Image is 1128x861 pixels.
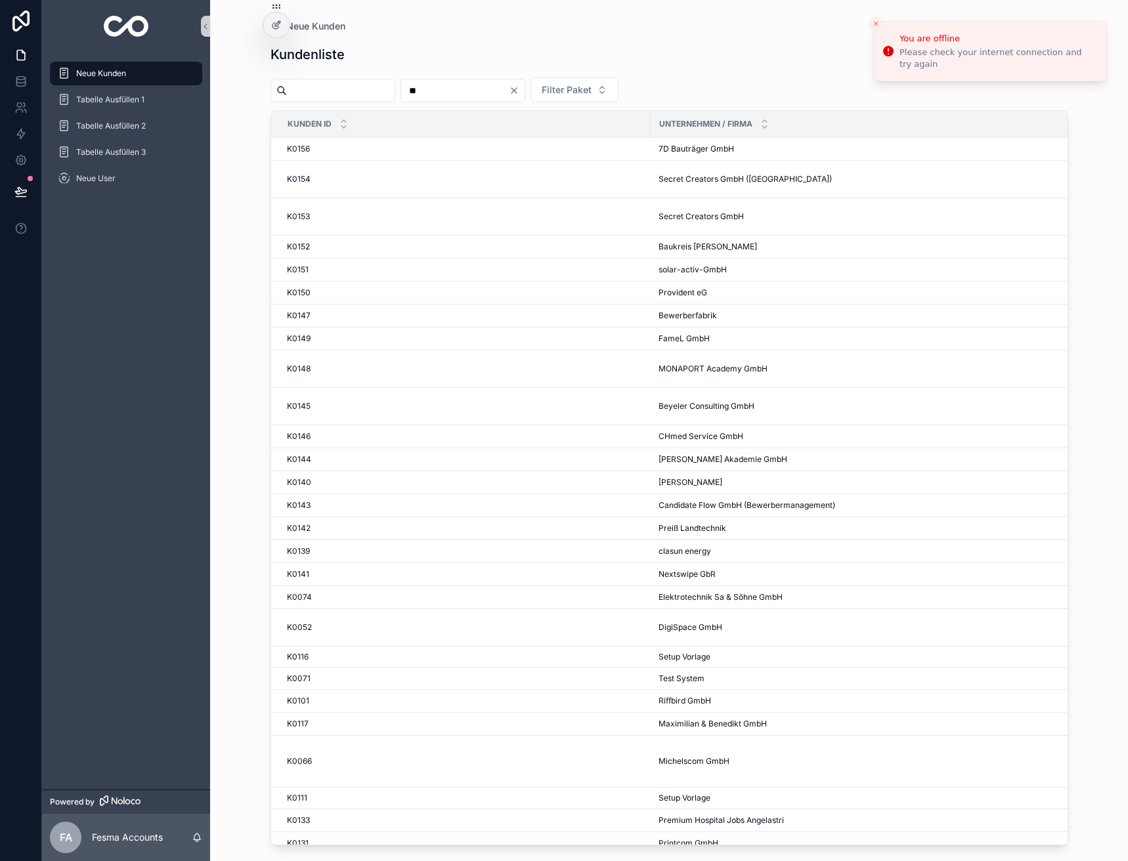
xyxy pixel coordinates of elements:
[659,211,1080,222] a: Secret Creators GmbH
[50,88,202,112] a: Tabelle Ausfüllen 1
[659,477,722,488] span: [PERSON_NAME]
[287,211,310,222] span: K0153
[287,696,643,706] a: K0101
[287,719,309,729] span: K0117
[659,569,1080,579] a: Nextswipe GbR
[287,310,643,321] a: K0147
[659,454,1080,465] a: [PERSON_NAME] Akademie GmbH
[287,815,643,826] a: K0133
[287,592,643,602] a: K0074
[659,364,768,374] span: MONAPORT Academy GmbH
[287,569,309,579] span: K0141
[659,719,767,729] span: Maximilian & Benedikt GmbH
[659,401,1080,411] a: Beyeler Consulting GmbH
[659,264,1080,275] a: solar-activ-GmbH
[287,622,312,633] span: K0052
[659,592,1080,602] a: Elektrotechnik Sa & Söhne GmbH
[287,569,643,579] a: K0141
[76,94,144,105] span: Tabelle Ausfüllen 1
[659,696,711,706] span: Riffbird GmbH
[659,333,1080,344] a: FameL GmbH
[659,144,1080,154] a: 7D Bauträger GmbH
[50,140,202,164] a: Tabelle Ausfüllen 3
[287,174,311,184] span: K0154
[287,431,311,442] span: K0146
[287,673,311,684] span: K0071
[659,310,717,321] span: Bewerberfabrik
[659,264,727,275] span: solar-activ-GmbH
[287,719,643,729] a: K0117
[659,431,743,442] span: CHmed Service GmbH
[287,174,643,184] a: K0154
[659,756,1080,766] a: Michelscom GmbH
[659,333,710,344] span: FameL GmbH
[659,500,1080,511] a: Candidate Flow GmbH (Bewerbermanagement)
[659,673,705,684] span: Test System
[76,173,116,184] span: Neue User
[659,815,784,826] span: Premium Hospital Jobs Angelastri
[659,569,716,579] span: Nextswipe GbR
[42,789,210,814] a: Powered by
[42,52,210,207] div: scrollable content
[659,364,1080,374] a: MONAPORT Academy GmbH
[287,838,643,849] a: K0131
[287,592,312,602] span: K0074
[287,756,643,766] a: K0066
[659,592,783,602] span: Elektrotechnik Sa & Söhne GmbH
[287,364,643,374] a: K0148
[659,287,707,298] span: Provident eG
[659,756,729,766] span: Michelscom GmbH
[50,797,95,807] span: Powered by
[659,815,1080,826] a: Premium Hospital Jobs Angelastri
[287,523,643,534] a: K0142
[659,310,1080,321] a: Bewerberfabrik
[271,45,345,64] h1: Kundenliste
[659,241,757,252] span: Baukreis [PERSON_NAME]
[869,17,882,30] button: Close toast
[287,500,311,511] span: K0143
[287,652,309,662] span: K0116
[92,831,163,844] p: Fesma Accounts
[659,401,754,411] span: Beyeler Consulting GmbH
[659,500,835,511] span: Candidate Flow GmbH (Bewerbermanagement)
[659,211,744,222] span: Secret Creators GmbH
[287,477,311,488] span: K0140
[900,47,1096,70] div: Please check your internet connection and try again
[287,264,309,275] span: K0151
[287,696,309,706] span: K0101
[287,401,311,411] span: K0145
[659,523,726,534] span: Preiß Landtechnik
[287,287,311,298] span: K0150
[659,174,832,184] span: Secret Creators GmbH ([GEOGRAPHIC_DATA])
[287,652,643,662] a: K0116
[287,241,643,252] a: K0152
[659,622,722,633] span: DigiSpace GmbH
[286,20,345,33] span: Neue Kunden
[287,431,643,442] a: K0146
[659,523,1080,534] a: Preiß Landtechnik
[900,32,1096,45] div: You are offline
[288,119,332,129] span: Kunden ID
[287,310,311,321] span: K0147
[287,793,307,803] span: K0111
[104,16,149,37] img: App logo
[659,652,1080,662] a: Setup Vorlage
[60,829,72,845] span: FA
[659,546,711,556] span: clasun energy
[659,838,718,849] span: Printcom GmbH
[287,211,643,222] a: K0153
[287,264,643,275] a: K0151
[531,77,618,102] button: Select Button
[287,622,643,633] a: K0052
[659,241,1080,252] a: Baukreis [PERSON_NAME]
[659,793,710,803] span: Setup Vorlage
[659,477,1080,488] a: [PERSON_NAME]
[287,673,643,684] a: K0071
[287,333,311,344] span: K0149
[659,119,752,129] span: Unternehmen / Firma
[659,546,1080,556] a: clasun energy
[287,287,643,298] a: K0150
[50,114,202,138] a: Tabelle Ausfüllen 2
[287,454,311,465] span: K0144
[76,121,146,131] span: Tabelle Ausfüllen 2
